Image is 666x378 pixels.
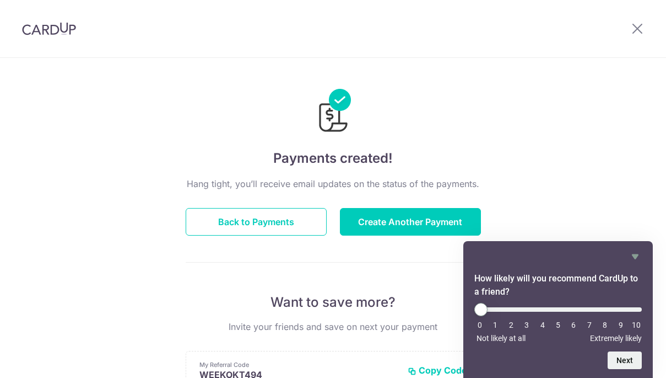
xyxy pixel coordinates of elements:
div: How likely will you recommend CardUp to a friend? Select an option from 0 to 10, with 0 being Not... [474,303,642,343]
p: Want to save more? [186,294,481,311]
h4: Payments created! [186,148,481,168]
div: How likely will you recommend CardUp to a friend? Select an option from 0 to 10, with 0 being Not... [474,250,642,369]
span: Not likely at all [477,334,526,343]
li: 4 [537,321,548,329]
span: Extremely likely [590,334,642,343]
button: Next question [608,352,642,369]
button: Create Another Payment [340,208,481,236]
li: 3 [521,321,532,329]
li: 6 [568,321,579,329]
h2: How likely will you recommend CardUp to a friend? Select an option from 0 to 10, with 0 being Not... [474,272,642,299]
li: 10 [631,321,642,329]
li: 9 [615,321,626,329]
img: CardUp [22,22,76,35]
button: Back to Payments [186,208,327,236]
li: 0 [474,321,485,329]
button: Hide survey [629,250,642,263]
button: Copy Code [408,365,467,376]
li: 8 [599,321,610,329]
li: 5 [553,321,564,329]
li: 7 [584,321,595,329]
li: 1 [490,321,501,329]
img: Payments [316,89,351,135]
li: 2 [506,321,517,329]
p: Hang tight, you’ll receive email updates on the status of the payments. [186,177,481,190]
p: My Referral Code [199,360,399,369]
p: Invite your friends and save on next your payment [186,320,481,333]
